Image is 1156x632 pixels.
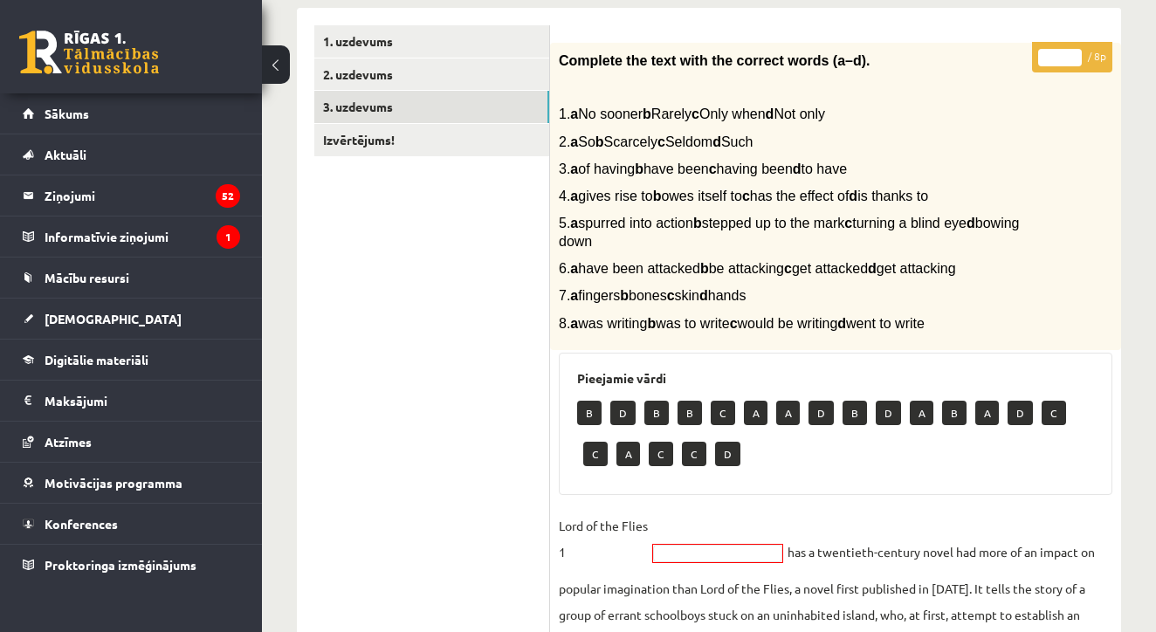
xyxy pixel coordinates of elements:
span: Complete the text with the correct words (a–d). [559,53,870,68]
a: Maksājumi [23,381,240,421]
p: D [1008,401,1033,425]
b: a [570,106,578,121]
a: 2. uzdevums [314,58,549,91]
a: Mācību resursi [23,258,240,298]
b: d [868,261,877,276]
legend: Maksājumi [45,381,240,421]
a: Aktuāli [23,134,240,175]
i: 52 [216,184,240,208]
span: [DEMOGRAPHIC_DATA] [45,311,182,326]
b: d [766,106,774,121]
b: c [844,216,852,230]
p: C [1042,401,1066,425]
span: Mācību resursi [45,270,129,285]
span: Aktuāli [45,147,86,162]
a: Motivācijas programma [23,463,240,503]
b: a [570,134,578,149]
span: Atzīmes [45,434,92,450]
p: D [610,401,636,425]
a: Sākums [23,93,240,134]
span: Proktoringa izmēģinājums [45,557,196,573]
span: Sākums [45,106,89,121]
p: C [711,401,735,425]
a: Konferences [23,504,240,544]
p: B [942,401,967,425]
a: [DEMOGRAPHIC_DATA] [23,299,240,339]
b: d [712,134,721,149]
a: Proktoringa izmēģinājums [23,545,240,585]
i: 1 [217,225,240,249]
p: B [678,401,702,425]
b: d [699,288,708,303]
span: 1. No sooner Rarely Only when Not only [559,106,825,121]
span: Digitālie materiāli [45,352,148,368]
b: b [635,161,643,176]
b: b [595,134,604,149]
b: c [784,261,792,276]
span: 8. was writing was to write would be writing went to write [559,316,925,331]
p: D [876,401,901,425]
legend: Informatīvie ziņojumi [45,216,240,257]
p: C [583,442,608,466]
a: Digitālie materiāli [23,340,240,380]
span: 3. of having have been having been to have [559,161,847,176]
b: b [653,189,662,203]
b: b [620,288,629,303]
p: D [809,401,834,425]
span: 2. So Scarcely Seldom Such [559,134,753,149]
span: Motivācijas programma [45,475,182,491]
span: 5. spurred into action stepped up to the mark turning a blind eye bowing down [559,216,1019,249]
b: a [570,161,578,176]
b: d [837,316,846,331]
a: 1. uzdevums [314,25,549,58]
p: B [577,401,602,425]
p: A [910,401,933,425]
a: Izvērtējums! [314,124,549,156]
b: d [849,189,857,203]
b: c [742,189,750,203]
span: 4. gives rise to owes itself to has the effect of is thanks to [559,189,928,203]
p: A [616,442,640,466]
legend: Ziņojumi [45,175,240,216]
a: Ziņojumi52 [23,175,240,216]
b: a [570,261,578,276]
b: b [700,261,709,276]
b: b [647,316,656,331]
p: B [843,401,867,425]
a: 3. uzdevums [314,91,549,123]
h3: Pieejamie vārdi [577,371,1094,386]
b: c [709,161,717,176]
p: A [975,401,999,425]
b: b [693,216,702,230]
b: d [967,216,975,230]
b: a [570,189,578,203]
a: Atzīmes [23,422,240,462]
b: c [657,134,665,149]
b: a [570,316,578,331]
b: c [692,106,699,121]
b: a [570,216,578,230]
b: c [667,288,675,303]
a: Informatīvie ziņojumi1 [23,216,240,257]
p: A [776,401,800,425]
span: 6. have been attacked be attacking get attacked get attacking [559,261,956,276]
p: Lord of the Flies 1 [559,512,648,565]
b: c [730,316,738,331]
p: C [649,442,673,466]
p: C [682,442,706,466]
p: D [715,442,740,466]
b: d [793,161,802,176]
b: b [643,106,651,121]
span: Konferences [45,516,118,532]
p: B [644,401,669,425]
a: Rīgas 1. Tālmācības vidusskola [19,31,159,74]
b: a [570,288,578,303]
p: / 8p [1032,42,1112,72]
p: A [744,401,767,425]
span: 7. fingers bones skin hands [559,288,746,303]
